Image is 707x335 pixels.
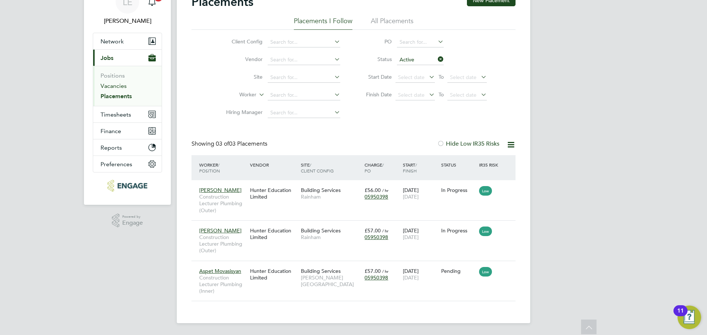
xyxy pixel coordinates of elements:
span: £56.00 [365,187,381,193]
div: In Progress [441,227,476,234]
a: Positions [101,72,125,79]
label: Worker [214,91,256,99]
div: [DATE] [401,224,439,244]
button: Jobs [93,50,162,66]
span: To [436,90,446,99]
span: [PERSON_NAME] [199,227,242,234]
div: Status [439,158,478,171]
span: / hr [382,268,388,274]
span: Preferences [101,161,132,168]
a: Aspet MovasisyanConstruction Lecturer Plumbing (Inner)Hunter Education LimitedBuilding Services[P... [197,264,516,270]
span: 05950398 [365,274,388,281]
div: Charge [363,158,401,177]
span: Jobs [101,54,113,61]
span: Reports [101,144,122,151]
span: 05950398 [365,234,388,240]
span: Laurence Elkington [93,17,162,25]
span: Building Services [301,187,341,193]
span: Rainham [301,234,361,240]
span: Aspet Movasisyan [199,268,241,274]
span: Low [479,186,492,196]
label: Site [220,74,263,80]
a: [PERSON_NAME]Construction Lecturer Plumbing (Outer)Hunter Education LimitedBuilding ServicesRainh... [197,183,516,189]
div: [DATE] [401,264,439,285]
span: Powered by [122,214,143,220]
span: / Position [199,162,220,174]
a: [PERSON_NAME]Construction Lecturer Plumbing (Outer)Hunter Education LimitedBuilding ServicesRainh... [197,223,516,229]
span: Building Services [301,227,341,234]
div: Worker [197,158,248,177]
label: Hiring Manager [220,109,263,115]
span: Construction Lecturer Plumbing (Outer) [199,193,246,214]
label: Client Config [220,38,263,45]
a: Go to home page [93,180,162,192]
span: Timesheets [101,111,131,118]
label: Vendor [220,56,263,63]
span: To [436,72,446,82]
span: Select date [398,92,425,98]
span: / Client Config [301,162,334,174]
label: Start Date [359,74,392,80]
button: Preferences [93,156,162,172]
button: Reports [93,139,162,156]
span: Low [479,267,492,277]
span: Select date [450,74,476,81]
span: / hr [382,228,388,234]
li: All Placements [371,17,414,30]
span: Rainham [301,193,361,200]
label: PO [359,38,392,45]
div: IR35 Risk [477,158,503,171]
label: Hide Low IR35 Risks [437,140,499,147]
span: 03 Placements [216,140,267,147]
div: Hunter Education Limited [248,224,299,244]
div: 11 [677,311,684,320]
input: Search for... [268,108,340,118]
input: Search for... [268,90,340,100]
div: Jobs [93,66,162,106]
span: [DATE] [403,274,419,281]
span: [PERSON_NAME][GEOGRAPHIC_DATA] [301,274,361,288]
a: Placements [101,93,132,100]
span: Select date [398,74,425,81]
div: Hunter Education Limited [248,183,299,204]
div: Showing [191,140,269,148]
span: Finance [101,128,121,135]
span: 05950398 [365,193,388,200]
div: [DATE] [401,183,439,204]
button: Network [93,33,162,49]
span: [DATE] [403,234,419,240]
span: [DATE] [403,193,419,200]
span: Engage [122,220,143,226]
input: Search for... [397,37,444,47]
span: / Finish [403,162,417,174]
button: Open Resource Center, 11 new notifications [678,306,701,329]
a: Vacancies [101,82,127,89]
input: Search for... [268,55,340,65]
span: [PERSON_NAME] [199,187,242,193]
a: Powered byEngage [112,214,143,228]
button: Finance [93,123,162,139]
input: Search for... [268,72,340,83]
span: Building Services [301,268,341,274]
li: Placements I Follow [294,17,352,30]
span: / hr [382,188,388,193]
div: Site [299,158,363,177]
div: In Progress [441,187,476,193]
input: Search for... [268,37,340,47]
label: Finish Date [359,91,392,98]
img: huntereducation-logo-retina.png [108,180,147,192]
span: Low [479,227,492,236]
span: £57.00 [365,227,381,234]
label: Status [359,56,392,63]
span: / PO [365,162,384,174]
span: Select date [450,92,476,98]
span: Construction Lecturer Plumbing (Outer) [199,234,246,254]
div: Hunter Education Limited [248,264,299,285]
button: Timesheets [93,106,162,122]
span: Network [101,38,124,45]
div: Pending [441,268,476,274]
span: £57.00 [365,268,381,274]
input: Select one [397,55,444,65]
span: Construction Lecturer Plumbing (Inner) [199,274,246,295]
div: Start [401,158,439,177]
